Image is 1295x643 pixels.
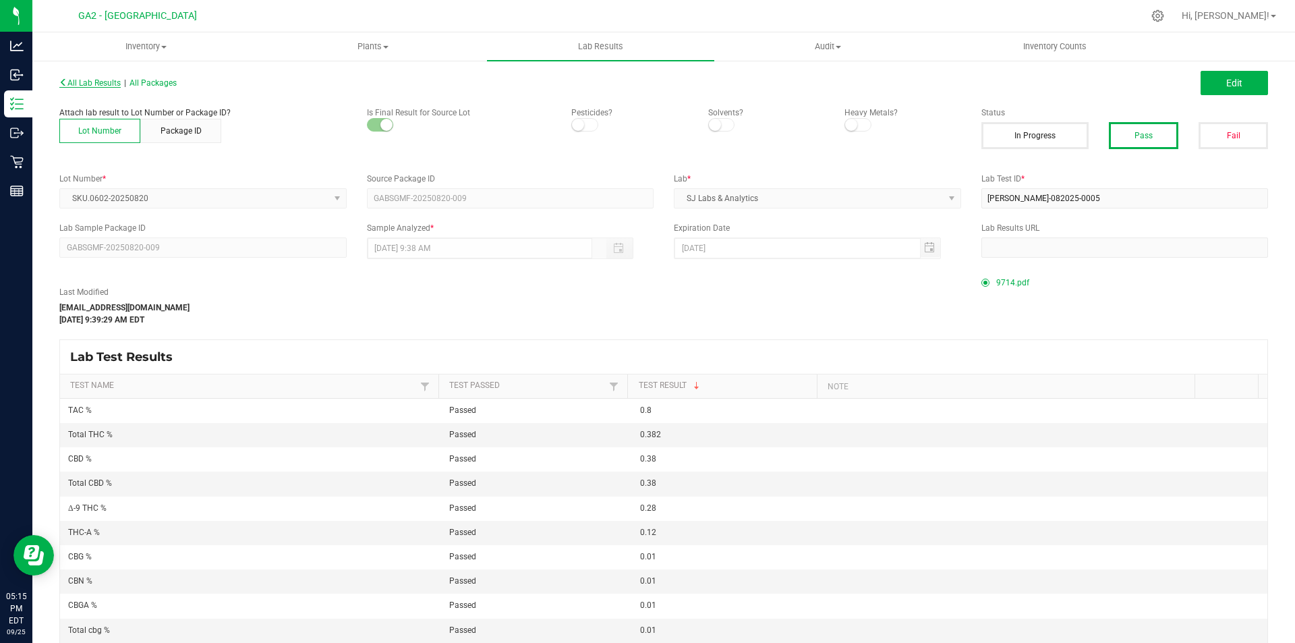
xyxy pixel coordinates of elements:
span: Passed [449,503,476,513]
div: Manage settings [1149,9,1166,22]
label: Lab Sample Package ID [59,222,347,234]
a: Filter [417,378,433,395]
button: In Progress [981,122,1089,149]
iframe: Resource center [13,535,54,576]
span: 0.01 [640,552,656,561]
button: Pass [1109,122,1178,149]
span: Audit [715,40,941,53]
span: Passed [449,625,476,635]
label: Lab Results URL [981,222,1269,234]
span: Edit [1226,78,1242,88]
span: Passed [449,406,476,415]
strong: [DATE] 9:39:29 AM EDT [59,315,144,325]
span: Hi, [PERSON_NAME]! [1182,10,1269,21]
inline-svg: Inbound [10,68,24,82]
span: THC-A % [68,528,100,537]
a: Inventory Counts [942,32,1169,61]
p: 09/25 [6,627,26,637]
a: Plants [260,32,487,61]
span: 0.38 [640,478,656,488]
p: Solvents? [708,107,824,119]
inline-svg: Outbound [10,126,24,140]
span: Lab Results [560,40,641,53]
span: Passed [449,600,476,610]
span: Passed [449,528,476,537]
p: 05:15 PM EDT [6,590,26,627]
span: Total CBD % [68,478,112,488]
a: Inventory [32,32,260,61]
a: Filter [606,378,622,395]
span: 0.01 [640,625,656,635]
span: All Packages [129,78,177,88]
label: Lab Test ID [981,173,1269,185]
span: 0.38 [640,454,656,464]
label: Lab [674,173,961,185]
button: Package ID [140,119,221,143]
button: Fail [1199,122,1268,149]
th: Note [817,374,1195,399]
p: Is Final Result for Source Lot [367,107,552,119]
span: 0.12 [640,528,656,537]
a: Audit [714,32,942,61]
span: Passed [449,454,476,464]
span: 0.8 [640,406,652,415]
span: CBN % [68,576,92,586]
a: Test ResultSortable [639,381,812,391]
a: Test PassedSortable [449,381,606,391]
span: TAC % [68,406,92,415]
strong: [EMAIL_ADDRESS][DOMAIN_NAME] [59,303,190,312]
label: Status [981,107,1269,119]
inline-svg: Inventory [10,97,24,111]
label: Sample Analyzed [367,222,654,234]
form-radio-button: Primary COA [981,279,989,287]
span: Lab Test Results [70,350,183,364]
span: 0.01 [640,576,656,586]
label: Last Modified [59,286,270,298]
span: Passed [449,478,476,488]
span: GA2 - [GEOGRAPHIC_DATA] [78,10,197,22]
label: Source Package ID [367,173,654,185]
inline-svg: Reports [10,184,24,198]
span: Sortable [691,381,702,391]
span: | [124,78,126,88]
span: Plants [260,40,486,53]
span: 9714.pdf [996,273,1029,293]
p: Attach lab result to Lot Number or Package ID? [59,107,347,119]
button: Lot Number [59,119,140,143]
span: Passed [449,576,476,586]
p: Pesticides? [571,107,687,119]
span: Inventory Counts [1005,40,1105,53]
span: All Lab Results [59,78,121,88]
span: CBD % [68,454,92,464]
span: CBG % [68,552,92,561]
span: Total THC % [68,430,113,439]
label: Expiration Date [674,222,961,234]
inline-svg: Retail [10,155,24,169]
span: Passed [449,552,476,561]
span: CBGA % [68,600,97,610]
button: Edit [1201,71,1268,95]
span: 0.28 [640,503,656,513]
label: Lot Number [59,173,347,185]
span: 0.01 [640,600,656,610]
span: Passed [449,430,476,439]
span: Δ-9 THC % [68,503,107,513]
span: Total cbg % [68,625,110,635]
a: Test NameSortable [70,381,416,391]
span: Inventory [33,40,259,53]
p: Heavy Metals? [844,107,960,119]
a: Lab Results [487,32,714,61]
inline-svg: Analytics [10,39,24,53]
span: 0.382 [640,430,661,439]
